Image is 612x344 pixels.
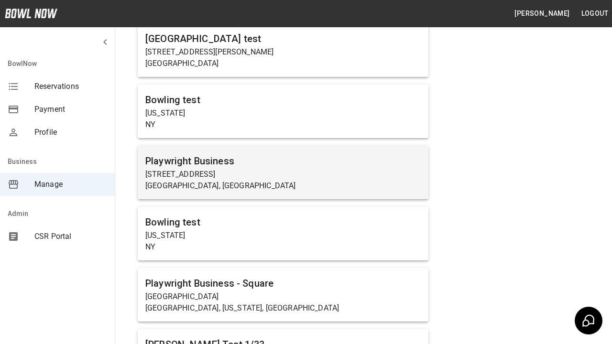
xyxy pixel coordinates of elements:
span: Manage [34,179,107,190]
span: Profile [34,127,107,138]
span: Reservations [34,81,107,92]
p: [US_STATE] [145,107,421,119]
span: Payment [34,104,107,115]
span: CSR Portal [34,231,107,242]
p: [GEOGRAPHIC_DATA], [GEOGRAPHIC_DATA] [145,180,421,192]
p: [GEOGRAPHIC_DATA] [145,291,421,302]
p: [GEOGRAPHIC_DATA] [145,58,421,69]
p: [US_STATE] [145,230,421,241]
button: [PERSON_NAME] [511,5,573,22]
p: NY [145,241,421,253]
h6: Playwright Business [145,153,421,169]
h6: [GEOGRAPHIC_DATA] test [145,31,421,46]
p: [STREET_ADDRESS] [145,169,421,180]
button: Logout [578,5,612,22]
h6: Bowling test [145,92,421,107]
p: [GEOGRAPHIC_DATA], [US_STATE], [GEOGRAPHIC_DATA] [145,302,421,314]
h6: Bowling test [145,215,421,230]
p: NY [145,119,421,130]
h6: Playwright Business - Square [145,276,421,291]
p: [STREET_ADDRESS][PERSON_NAME] [145,46,421,58]
img: logo [5,9,57,18]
